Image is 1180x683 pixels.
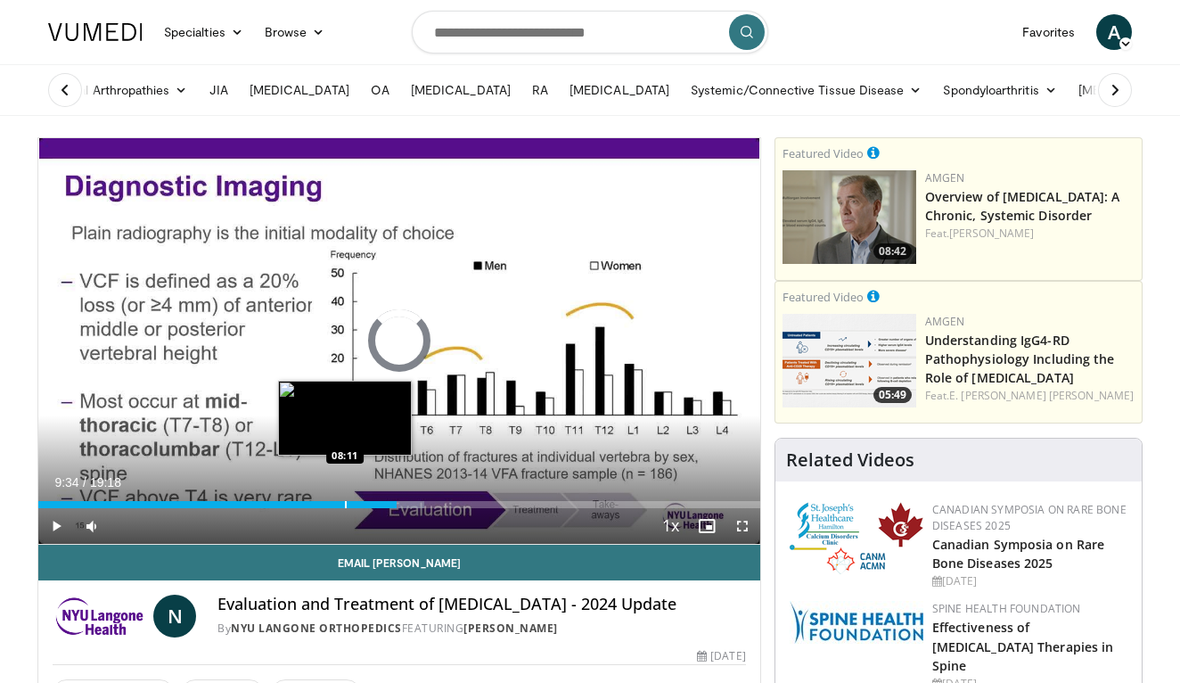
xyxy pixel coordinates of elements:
a: [MEDICAL_DATA] [239,72,360,108]
a: Systemic/Connective Tissue Disease [680,72,932,108]
a: Canadian Symposia on Rare Bone Diseases 2025 [932,536,1105,572]
a: Canadian Symposia on Rare Bone Diseases 2025 [932,502,1127,533]
div: Feat. [925,388,1135,404]
small: Featured Video [783,145,864,161]
a: [MEDICAL_DATA] [559,72,680,108]
a: Understanding IgG4-RD Pathophysiology Including the Role of [MEDICAL_DATA] [925,332,1115,386]
button: Enable picture-in-picture mode [689,508,725,544]
div: Progress Bar [38,501,760,508]
a: 05:49 [783,314,916,407]
div: By FEATURING [217,621,745,637]
img: 3e5b4ad1-6d9b-4d8f-ba8e-7f7d389ba880.png.150x105_q85_crop-smart_upscale.png [783,314,916,407]
h4: Related Videos [786,449,914,471]
button: Play [38,508,74,544]
h4: Evaluation and Treatment of [MEDICAL_DATA] - 2024 Update [217,595,745,614]
input: Search topics, interventions [412,11,768,53]
span: 9:34 [54,475,78,490]
video-js: Video Player [38,138,760,545]
a: JIA [199,72,239,108]
a: RA [521,72,559,108]
small: Featured Video [783,289,864,305]
a: Email [PERSON_NAME] [38,545,760,580]
a: 08:42 [783,170,916,264]
a: [PERSON_NAME] [463,621,558,636]
a: Crystal Arthropathies [37,72,199,108]
img: VuMedi Logo [48,23,143,41]
a: OA [360,72,400,108]
a: E. [PERSON_NAME] [PERSON_NAME] [949,388,1134,403]
img: 40cb7efb-a405-4d0b-b01f-0267f6ac2b93.png.150x105_q85_crop-smart_upscale.png [783,170,916,264]
a: N [153,595,196,638]
a: NYU Langone Orthopedics [231,621,402,636]
img: NYU Langone Orthopedics [53,595,146,638]
span: 19:18 [90,475,121,490]
span: / [83,475,86,490]
div: Feat. [925,226,1135,242]
a: Overview of [MEDICAL_DATA]: A Chronic, Systemic Disorder [925,188,1120,224]
span: 05:49 [873,387,912,403]
button: Playback Rate [653,508,689,544]
a: Specialties [153,14,254,50]
a: Spine Health Foundation [932,601,1081,616]
img: 59b7dea3-8883-45d6-a110-d30c6cb0f321.png.150x105_q85_autocrop_double_scale_upscale_version-0.2.png [790,502,923,574]
a: Amgen [925,170,965,185]
button: Mute [74,508,110,544]
a: [MEDICAL_DATA] [400,72,521,108]
a: Favorites [1012,14,1086,50]
button: Fullscreen [725,508,760,544]
a: Browse [254,14,336,50]
img: image.jpeg [278,381,412,456]
a: Amgen [925,314,965,329]
div: [DATE] [932,573,1127,589]
a: Spondyloarthritis [932,72,1067,108]
a: Effectiveness of [MEDICAL_DATA] Therapies in Spine [932,619,1114,673]
a: A [1096,14,1132,50]
img: 57d53db2-a1b3-4664-83ec-6a5e32e5a601.png.150x105_q85_autocrop_double_scale_upscale_version-0.2.jpg [790,601,923,644]
a: [PERSON_NAME] [949,226,1034,241]
span: 08:42 [873,243,912,259]
div: [DATE] [697,648,745,664]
